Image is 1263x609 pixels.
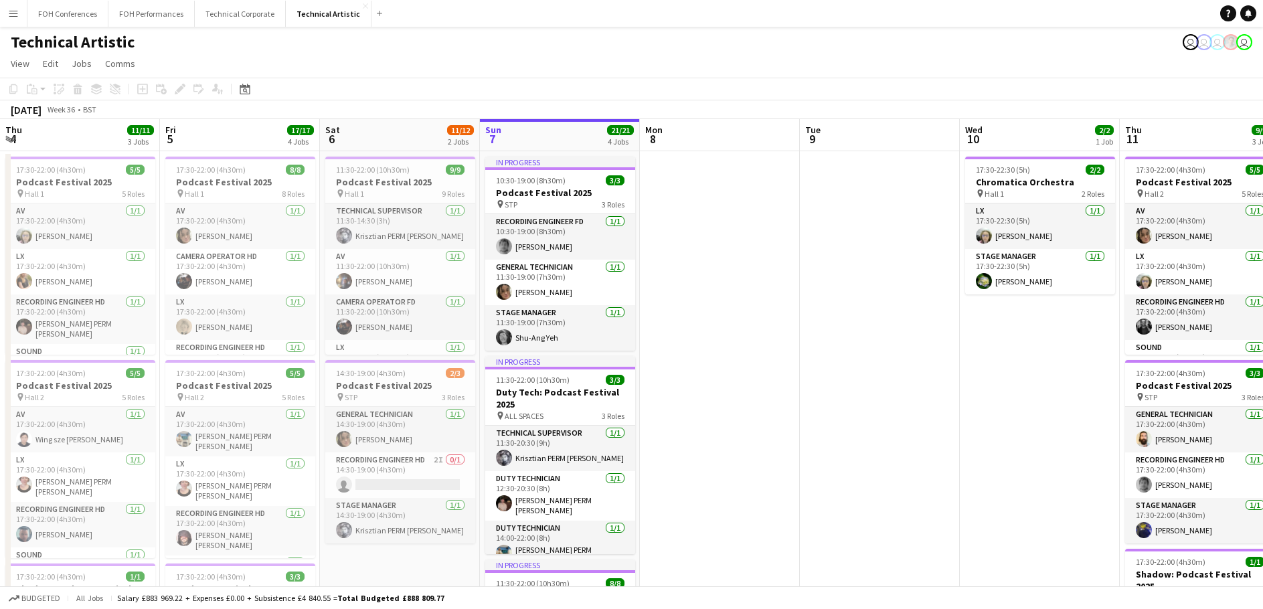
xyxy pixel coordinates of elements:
[965,157,1115,294] app-job-card: 17:30-22:30 (5h)2/2Chromatica Orchestra Hall 12 RolesLX1/117:30-22:30 (5h)[PERSON_NAME]Stage Mana...
[325,452,475,498] app-card-role: Recording Engineer HD2I0/114:30-19:00 (4h30m)
[126,572,145,582] span: 1/1
[165,555,315,601] app-card-role: Sound1/1
[1136,165,1205,175] span: 17:30-22:00 (4h30m)
[165,360,315,558] app-job-card: 17:30-22:00 (4h30m)5/5Podcast Festival 2025 Hall 25 RolesAV1/117:30-22:00 (4h30m)[PERSON_NAME] PE...
[325,340,475,385] app-card-role: LX1/111:30-22:00 (10h30m)
[805,124,821,136] span: Tue
[325,249,475,294] app-card-role: AV1/111:30-22:00 (10h30m)[PERSON_NAME]
[485,187,635,199] h3: Podcast Festival 2025
[496,175,566,185] span: 10:30-19:00 (8h30m)
[965,124,983,136] span: Wed
[5,547,155,593] app-card-role: Sound1/1
[185,392,204,402] span: Hall 2
[165,157,315,355] div: 17:30-22:00 (4h30m)8/8Podcast Festival 2025 Hall 18 RolesAV1/117:30-22:00 (4h30m)[PERSON_NAME]Cam...
[105,58,135,70] span: Comms
[485,356,635,554] div: In progress11:30-22:00 (10h30m)3/3Duty Tech: Podcast Festival 2025 ALL SPACES3 RolesTechnical Sup...
[43,58,58,70] span: Edit
[965,203,1115,249] app-card-role: LX1/117:30-22:30 (5h)[PERSON_NAME]
[607,125,634,135] span: 21/21
[5,344,155,389] app-card-role: Sound1/1
[447,125,474,135] span: 11/12
[25,189,44,199] span: Hall 1
[44,104,78,114] span: Week 36
[5,55,35,72] a: View
[1123,131,1142,147] span: 11
[485,214,635,260] app-card-role: Recording Engineer FD1/110:30-19:00 (8h30m)[PERSON_NAME]
[606,175,624,185] span: 3/3
[1145,392,1157,402] span: STP
[325,379,475,391] h3: Podcast Festival 2025
[485,426,635,471] app-card-role: Technical Supervisor1/111:30-20:30 (9h)Krisztian PERM [PERSON_NAME]
[496,578,570,588] span: 11:30-22:00 (10h30m)
[485,157,635,351] div: In progress10:30-19:00 (8h30m)3/3Podcast Festival 2025 STP3 RolesRecording Engineer FD1/110:30-19...
[336,368,406,378] span: 14:30-19:00 (4h30m)
[66,55,97,72] a: Jobs
[108,1,195,27] button: FOH Performances
[5,379,155,391] h3: Podcast Festival 2025
[446,165,465,175] span: 9/9
[606,375,624,385] span: 3/3
[286,1,371,27] button: Technical Artistic
[485,260,635,305] app-card-role: General Technician1/111:30-19:00 (7h30m)[PERSON_NAME]
[11,32,135,52] h1: Technical Artistic
[337,593,444,603] span: Total Budgeted £888 809.77
[282,392,305,402] span: 5 Roles
[288,137,313,147] div: 4 Jobs
[37,55,64,72] a: Edit
[165,124,176,136] span: Fri
[1236,34,1252,50] app-user-avatar: Visitor Services
[1136,557,1205,567] span: 17:30-22:00 (4h30m)
[126,165,145,175] span: 5/5
[1136,368,1205,378] span: 17:30-22:00 (4h30m)
[195,1,286,27] button: Technical Corporate
[72,58,92,70] span: Jobs
[483,131,501,147] span: 7
[345,392,357,402] span: STP
[1095,125,1114,135] span: 2/2
[325,294,475,340] app-card-role: Camera Operator FD1/111:30-22:00 (10h30m)[PERSON_NAME]
[5,360,155,558] app-job-card: 17:30-22:00 (4h30m)5/5Podcast Festival 2025 Hall 25 RolesAV1/117:30-22:00 (4h30m)Wing sze [PERSON...
[5,203,155,249] app-card-role: AV1/117:30-22:00 (4h30m)[PERSON_NAME]
[1223,34,1239,50] app-user-avatar: Tom PERM Jeyes
[5,157,155,355] app-job-card: 17:30-22:00 (4h30m)5/5Podcast Festival 2025 Hall 15 RolesAV1/117:30-22:00 (4h30m)[PERSON_NAME]LX1...
[485,124,501,136] span: Sun
[448,137,473,147] div: 2 Jobs
[127,125,154,135] span: 11/11
[21,594,60,603] span: Budgeted
[485,305,635,351] app-card-role: Stage Manager1/111:30-19:00 (7h30m)Shu-Ang Yeh
[1145,189,1164,199] span: Hall 2
[485,157,635,167] div: In progress
[100,55,141,72] a: Comms
[126,368,145,378] span: 5/5
[128,137,153,147] div: 3 Jobs
[74,593,106,603] span: All jobs
[442,189,465,199] span: 9 Roles
[185,189,204,199] span: Hall 1
[963,131,983,147] span: 10
[165,506,315,555] app-card-role: Recording Engineer HD1/117:30-22:00 (4h30m)[PERSON_NAME] [PERSON_NAME]
[485,386,635,410] h3: Duty Tech: Podcast Festival 2025
[165,294,315,340] app-card-role: LX1/117:30-22:00 (4h30m)[PERSON_NAME]
[122,392,145,402] span: 5 Roles
[325,157,475,355] div: 11:30-22:00 (10h30m)9/9Podcast Festival 2025 Hall 19 RolesTechnical Supervisor1/111:30-14:30 (3h)...
[345,189,364,199] span: Hall 1
[16,368,86,378] span: 17:30-22:00 (4h30m)
[485,471,635,521] app-card-role: Duty Technician1/112:30-20:30 (8h)[PERSON_NAME] PERM [PERSON_NAME]
[3,131,22,147] span: 4
[165,249,315,294] app-card-role: Camera Operator HD1/117:30-22:00 (4h30m)[PERSON_NAME]
[496,375,570,385] span: 11:30-22:00 (10h30m)
[163,131,176,147] span: 5
[323,131,340,147] span: 6
[803,131,821,147] span: 9
[122,189,145,199] span: 5 Roles
[7,591,62,606] button: Budgeted
[1125,124,1142,136] span: Thu
[117,593,444,603] div: Salary £883 969.22 + Expenses £0.00 + Subsistence £4 840.55 =
[165,203,315,249] app-card-role: AV1/117:30-22:00 (4h30m)[PERSON_NAME]
[286,572,305,582] span: 3/3
[1086,165,1104,175] span: 2/2
[165,583,315,595] h3: Podcast Festival 2025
